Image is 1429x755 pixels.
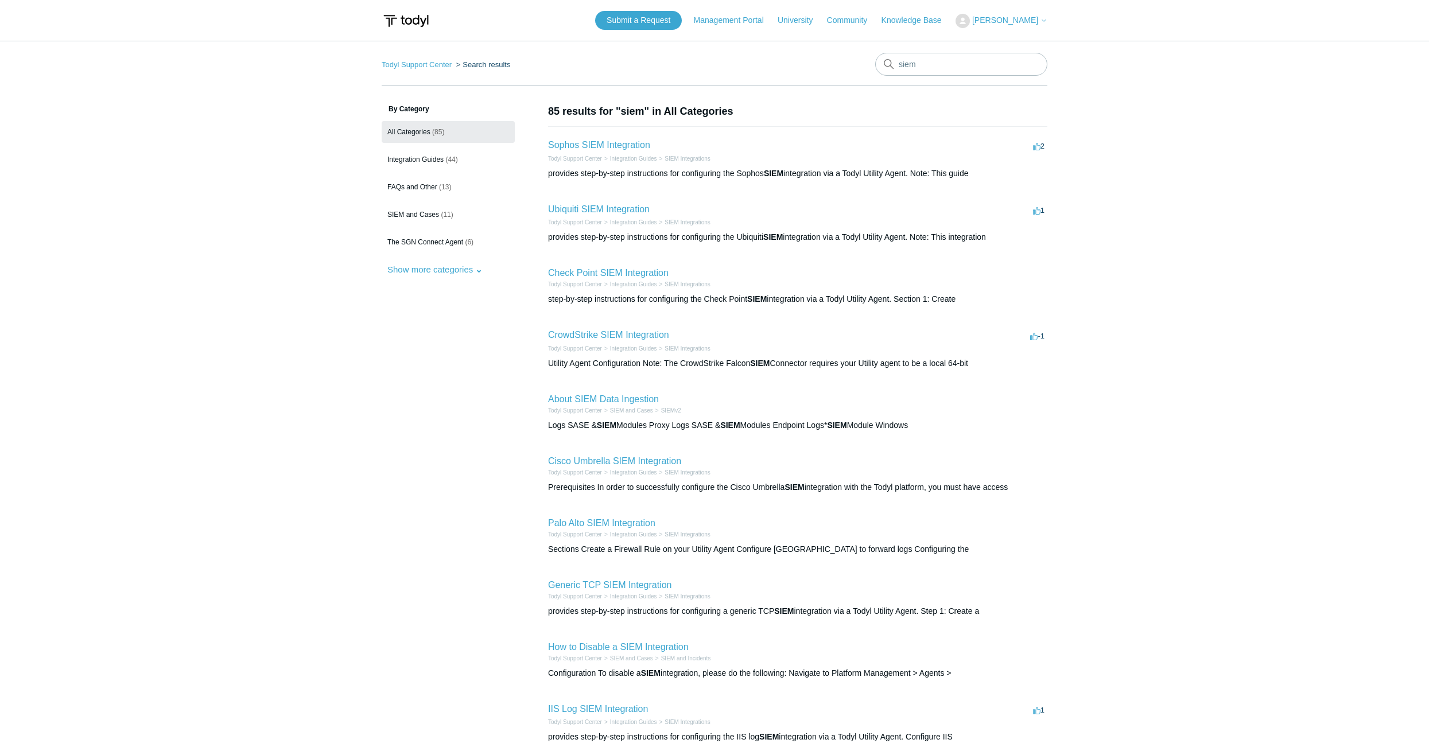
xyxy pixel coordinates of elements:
div: provides step-by-step instructions for configuring a generic TCP integration via a Todyl Utility ... [548,605,1047,617]
li: SIEM and Incidents [653,654,711,663]
span: FAQs and Other [387,183,437,191]
a: Ubiquiti SIEM Integration [548,204,650,214]
a: Todyl Support Center [548,531,602,538]
li: SIEM Integrations [657,530,710,539]
a: Integration Guides [610,281,657,287]
a: University [778,14,824,26]
span: [PERSON_NAME] [972,15,1038,25]
li: SIEM and Cases [602,654,653,663]
a: CrowdStrike SIEM Integration [548,330,669,340]
em: SIEM [720,421,740,430]
li: Integration Guides [602,344,657,353]
div: provides step-by-step instructions for configuring the IIS log integration via a Todyl Utility Ag... [548,731,1047,743]
span: The SGN Connect Agent [387,238,463,246]
em: SIEM [764,169,783,178]
div: Sections Create a Firewall Rule on your Utility Agent Configure [GEOGRAPHIC_DATA] to forward logs... [548,543,1047,555]
a: SIEM and Cases [610,655,653,661]
a: Submit a Request [595,11,682,30]
em: SIEM [641,668,661,678]
a: SIEM and Incidents [661,655,711,661]
li: SIEM Integrations [657,592,710,601]
a: Integration Guides [610,219,657,225]
a: SIEM Integrations [665,219,710,225]
li: Integration Guides [602,468,657,477]
li: SIEM Integrations [657,154,710,163]
li: Todyl Support Center [548,280,602,289]
a: Todyl Support Center [548,719,602,725]
button: [PERSON_NAME] [956,14,1047,28]
h3: By Category [382,104,515,114]
div: Logs SASE & Modules Proxy Logs SASE & Modules Endpoint Logs* Module Windows [548,419,1047,431]
a: Todyl Support Center [548,281,602,287]
li: Integration Guides [602,530,657,539]
span: 1 [1033,706,1044,714]
span: -1 [1030,332,1044,340]
li: Search results [454,60,511,69]
a: Todyl Support Center [548,345,602,352]
li: Todyl Support Center [548,344,602,353]
a: SIEM Integrations [665,531,710,538]
span: Integration Guides [387,155,444,164]
a: Cisco Umbrella SIEM Integration [548,456,681,466]
li: SIEM Integrations [657,718,710,726]
a: Todyl Support Center [548,407,602,414]
span: (13) [439,183,451,191]
li: Integration Guides [602,154,657,163]
a: SIEM and Cases [610,407,653,414]
li: Todyl Support Center [548,218,602,227]
a: How to Disable a SIEM Integration [548,642,689,652]
a: SIEM Integrations [665,469,710,476]
li: SIEM Integrations [657,218,710,227]
a: Palo Alto SIEM Integration [548,518,655,528]
a: All Categories (85) [382,121,515,143]
span: 2 [1033,142,1044,150]
em: SIEM [827,421,846,430]
a: FAQs and Other (13) [382,176,515,198]
span: All Categories [387,128,430,136]
li: SIEM Integrations [657,468,710,477]
li: Integration Guides [602,592,657,601]
a: Community [827,14,879,26]
li: Todyl Support Center [382,60,454,69]
li: Todyl Support Center [548,718,602,726]
img: Todyl Support Center Help Center home page [382,10,430,32]
div: provides step-by-step instructions for configuring the Ubiquiti integration via a Todyl Utility A... [548,231,1047,243]
a: Todyl Support Center [548,155,602,162]
a: Integration Guides [610,345,657,352]
em: SIEM [747,294,767,303]
span: SIEM and Cases [387,211,439,219]
a: IIS Log SIEM Integration [548,704,648,714]
a: SIEM Integrations [665,719,710,725]
li: SIEMv2 [653,406,681,415]
em: SIEM [785,482,804,492]
h1: 85 results for "siem" in All Categories [548,104,1047,119]
a: Integration Guides [610,469,657,476]
span: (6) [465,238,473,246]
span: (44) [445,155,457,164]
a: SIEM Integrations [665,593,710,600]
a: Todyl Support Center [382,60,452,69]
a: Management Portal [694,14,775,26]
span: 1 [1033,206,1044,215]
li: Integration Guides [602,718,657,726]
em: SIEM [774,606,794,616]
li: Integration Guides [602,218,657,227]
a: SIEM Integrations [665,345,710,352]
a: Todyl Support Center [548,655,602,661]
a: Todyl Support Center [548,593,602,600]
button: Show more categories [382,259,488,280]
a: SIEM and Cases (11) [382,204,515,225]
span: (85) [432,128,444,136]
a: Integration Guides [610,155,657,162]
a: Sophos SIEM Integration [548,140,650,150]
a: Check Point SIEM Integration [548,268,669,278]
a: Integration Guides [610,531,657,538]
li: SIEM Integrations [657,280,710,289]
a: Integration Guides [610,593,657,600]
li: Todyl Support Center [548,406,602,415]
li: SIEM and Cases [602,406,653,415]
div: step-by-step instructions for configuring the Check Point integration via a Todyl Utility Agent. ... [548,293,1047,305]
li: SIEM Integrations [657,344,710,353]
em: SIEM [759,732,779,741]
a: SIEM Integrations [665,281,710,287]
